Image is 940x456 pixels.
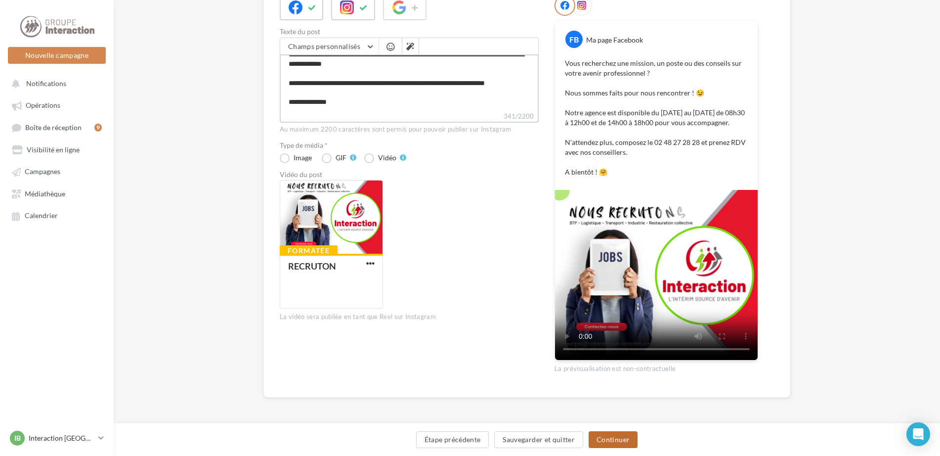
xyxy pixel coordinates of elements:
[288,42,360,50] span: Champs personnalisés
[555,361,758,373] div: La prévisualisation est non-contractuelle
[378,154,396,161] div: Vidéo
[906,422,930,446] div: Open Intercom Messenger
[336,154,346,161] div: GIF
[6,206,108,224] a: Calendrier
[25,189,65,198] span: Médiathèque
[6,140,108,158] a: Visibilité en ligne
[280,313,539,321] div: La vidéo sera publiée en tant que Reel sur Instagram
[294,154,312,161] div: Image
[8,47,106,64] button: Nouvelle campagne
[589,431,638,448] button: Continuer
[14,433,21,443] span: IB
[6,162,108,180] a: Campagnes
[280,142,539,149] label: Type de média *
[565,58,748,177] p: Vous recherchez une mission, un poste ou des conseils sur votre avenir professionnel ? Nous somme...
[280,125,539,134] div: Au maximum 2200 caractères sont permis pour pouvoir publier sur Instagram
[280,171,539,178] div: Vidéo du post
[565,31,583,48] div: FB
[280,245,338,256] div: Formatée
[25,168,60,176] span: Campagnes
[288,261,336,272] div: RECRUTON
[25,123,82,132] span: Boîte de réception
[27,145,80,154] span: Visibilité en ligne
[26,101,60,110] span: Opérations
[94,124,102,132] div: 9
[25,212,58,220] span: Calendrier
[416,431,489,448] button: Étape précédente
[8,429,106,448] a: IB Interaction [GEOGRAPHIC_DATA]
[280,111,539,123] label: 341/2200
[6,74,104,92] button: Notifications
[6,118,108,137] a: Boîte de réception9
[26,79,66,88] span: Notifications
[280,38,379,55] button: Champs personnalisés
[586,35,643,45] div: Ma page Facebook
[6,96,108,114] a: Opérations
[6,184,108,202] a: Médiathèque
[29,433,94,443] p: Interaction [GEOGRAPHIC_DATA]
[494,431,583,448] button: Sauvegarder et quitter
[280,28,539,35] label: Texte du post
